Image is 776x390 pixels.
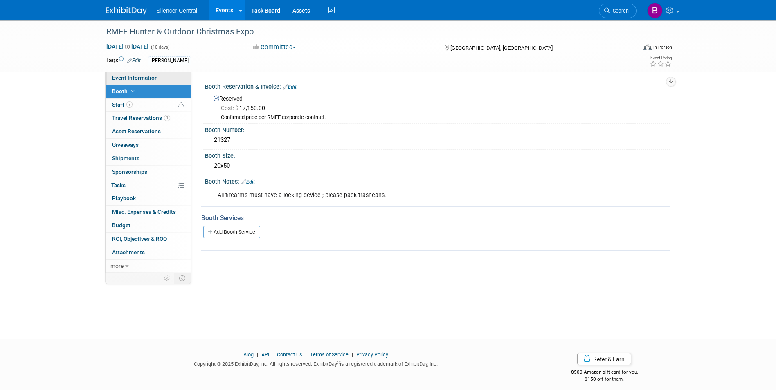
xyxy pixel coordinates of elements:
a: Playbook [106,192,191,205]
a: Event Information [106,72,191,85]
a: Contact Us [277,352,302,358]
span: 1 [164,115,170,121]
img: ExhibitDay [106,7,147,15]
span: Silencer Central [157,7,198,14]
div: Booth Size: [205,150,670,160]
a: Staff7 [106,99,191,112]
a: Tasks [106,179,191,192]
span: [DATE] [DATE] [106,43,149,50]
a: API [261,352,269,358]
a: Edit [241,179,255,185]
a: Terms of Service [310,352,349,358]
a: Blog [243,352,254,358]
a: Booth [106,85,191,98]
div: Booth Notes: [205,175,670,186]
a: Asset Reservations [106,125,191,138]
span: (10 days) [150,45,170,50]
span: Booth [112,88,137,94]
div: Event Rating [650,56,672,60]
span: [GEOGRAPHIC_DATA], [GEOGRAPHIC_DATA] [450,45,553,51]
a: Add Booth Service [203,226,260,238]
td: Toggle Event Tabs [174,273,191,283]
span: Misc. Expenses & Credits [112,208,176,215]
div: 20x50 [211,159,664,172]
i: Booth reservation complete [131,89,135,93]
span: Asset Reservations [112,128,161,134]
div: Booth Reservation & Invoice: [205,81,670,91]
div: All firearms must have a locking device ; please pack trashcans. [212,187,580,204]
div: Reserved [211,92,664,121]
span: Search [610,8,629,14]
a: Edit [283,84,297,90]
a: Misc. Expenses & Credits [106,206,191,219]
div: Booth Number: [205,124,670,134]
div: Confirmed price per RMEF corporate contract. [221,114,664,121]
img: Format-Inperson.png [643,44,652,50]
sup: ® [337,361,340,365]
div: [PERSON_NAME] [148,56,191,65]
a: Refer & Earn [577,353,631,365]
td: Tags [106,56,141,65]
span: | [270,352,276,358]
a: Attachments [106,246,191,259]
span: Staff [112,101,133,108]
span: Travel Reservations [112,114,170,121]
span: Tasks [111,182,126,188]
a: Giveaways [106,139,191,152]
span: Event Information [112,74,158,81]
span: to [124,43,131,50]
div: $500 Amazon gift card for you, [538,363,670,382]
span: Budget [112,222,130,229]
span: more [110,262,124,269]
div: Copyright © 2025 ExhibitDay, Inc. All rights reserved. ExhibitDay is a registered trademark of Ex... [106,359,526,368]
span: Sponsorships [112,168,147,175]
a: Sponsorships [106,166,191,179]
span: Giveaways [112,141,139,148]
img: Billee Page [647,3,663,18]
span: Playbook [112,195,136,202]
td: Personalize Event Tab Strip [160,273,174,283]
div: $150 off for them. [538,376,670,383]
a: Search [599,4,637,18]
span: Cost: $ [221,105,239,111]
a: Shipments [106,152,191,165]
a: Budget [106,219,191,232]
a: Privacy Policy [356,352,388,358]
a: Edit [127,58,141,63]
span: | [304,352,309,358]
div: RMEF Hunter & Outdoor Christmas Expo [103,25,624,39]
a: more [106,260,191,273]
span: | [255,352,260,358]
a: ROI, Objectives & ROO [106,233,191,246]
div: Event Format [588,43,673,55]
span: ROI, Objectives & ROO [112,235,167,242]
div: 21327 [211,134,664,146]
span: Attachments [112,249,145,256]
span: | [350,352,355,358]
a: Travel Reservations1 [106,112,191,125]
button: Committed [250,43,299,52]
span: 17,150.00 [221,105,268,111]
div: In-Person [653,44,672,50]
div: Booth Services [201,213,670,222]
span: Shipments [112,155,139,161]
span: Potential Scheduling Conflict -- at least one attendee is tagged in another overlapping event. [178,101,184,109]
span: 7 [126,101,133,108]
